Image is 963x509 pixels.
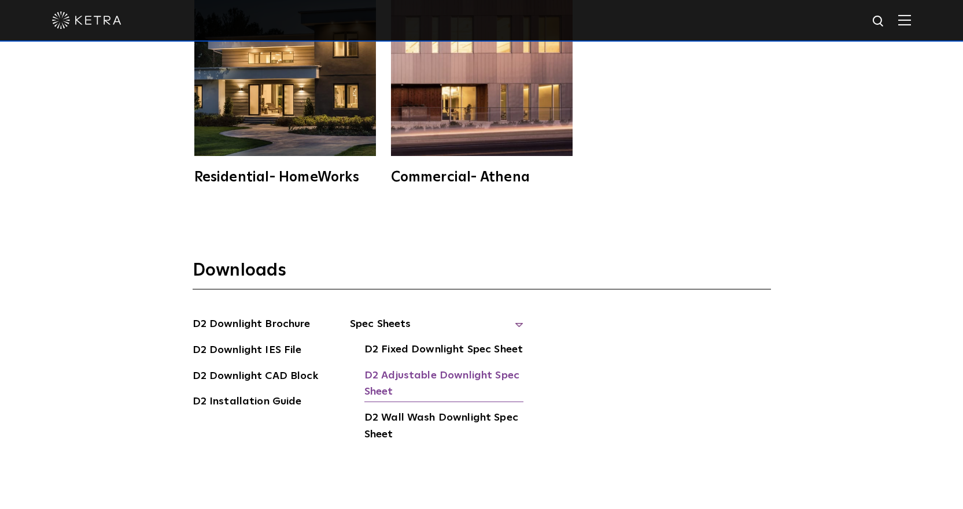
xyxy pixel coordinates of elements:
[193,393,302,412] a: D2 Installation Guide
[193,259,771,289] h3: Downloads
[193,316,311,335] a: D2 Downlight Brochure
[364,367,523,403] a: D2 Adjustable Downlight Spec Sheet
[193,368,318,387] a: D2 Downlight CAD Block
[52,12,121,29] img: ketra-logo-2019-white
[364,410,523,445] a: D2 Wall Wash Downlight Spec Sheet
[364,341,523,360] a: D2 Fixed Downlight Spec Sheet
[391,170,573,184] div: Commercial- Athena
[193,342,302,361] a: D2 Downlight IES File
[194,170,376,184] div: Residential- HomeWorks
[898,14,911,25] img: Hamburger%20Nav.svg
[350,316,523,341] span: Spec Sheets
[872,14,886,29] img: search icon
